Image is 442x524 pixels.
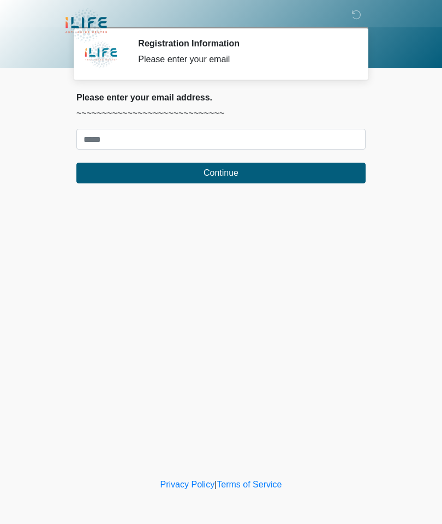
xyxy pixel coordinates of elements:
[214,480,217,489] a: |
[76,163,366,183] button: Continue
[138,53,349,66] div: Please enter your email
[85,38,117,71] img: Agent Avatar
[76,107,366,120] p: ~~~~~~~~~~~~~~~~~~~~~~~~~~~~~
[217,480,282,489] a: Terms of Service
[76,92,366,103] h2: Please enter your email address.
[65,8,107,43] img: iLIFE Anti-Aging Center Logo
[160,480,215,489] a: Privacy Policy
